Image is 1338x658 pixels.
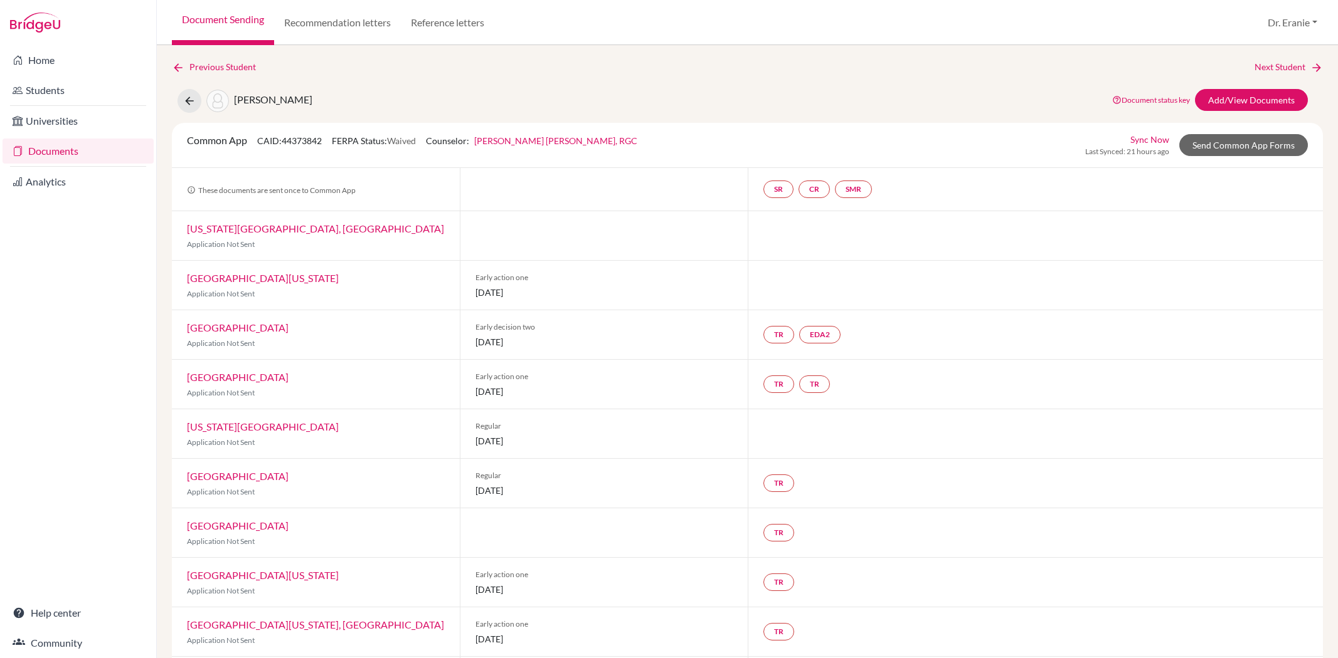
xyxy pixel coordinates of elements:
[475,272,733,283] span: Early action one
[475,420,733,432] span: Regular
[763,180,794,198] a: SR
[475,321,733,333] span: Early decision two
[10,13,60,33] img: Bridge-U
[187,420,339,432] a: [US_STATE][GEOGRAPHIC_DATA]
[234,93,312,105] span: [PERSON_NAME]
[475,385,733,398] span: [DATE]
[187,371,289,383] a: [GEOGRAPHIC_DATA]
[3,108,154,133] a: Universities
[474,135,637,146] a: [PERSON_NAME] [PERSON_NAME], RGC
[763,326,794,343] a: TR
[187,134,247,146] span: Common App
[387,135,416,146] span: Waived
[187,470,289,482] a: [GEOGRAPHIC_DATA]
[1130,133,1169,146] a: Sync Now
[475,286,733,299] span: [DATE]
[1112,95,1190,105] a: Document status key
[172,60,266,74] a: Previous Student
[3,169,154,194] a: Analytics
[3,600,154,625] a: Help center
[187,619,444,630] a: [GEOGRAPHIC_DATA][US_STATE], [GEOGRAPHIC_DATA]
[3,630,154,655] a: Community
[187,321,289,333] a: [GEOGRAPHIC_DATA]
[187,520,289,531] a: [GEOGRAPHIC_DATA]
[1179,134,1308,156] a: Send Common App Forms
[763,573,794,591] a: TR
[187,569,339,581] a: [GEOGRAPHIC_DATA][US_STATE]
[475,470,733,481] span: Regular
[799,326,841,343] a: EDA2
[187,272,339,284] a: [GEOGRAPHIC_DATA][US_STATE]
[763,524,794,541] a: TR
[187,388,255,397] span: Application Not Sent
[187,635,255,645] span: Application Not Sent
[1195,89,1308,111] a: Add/View Documents
[799,180,830,198] a: CR
[3,138,154,164] a: Documents
[799,375,830,393] a: TR
[1255,60,1323,74] a: Next Student
[763,474,794,492] a: TR
[187,239,255,249] span: Application Not Sent
[475,569,733,580] span: Early action one
[475,371,733,382] span: Early action one
[426,135,637,146] span: Counselor:
[187,185,356,195] span: These documents are sent once to Common App
[187,289,255,298] span: Application Not Sent
[3,78,154,103] a: Students
[187,437,255,447] span: Application Not Sent
[475,484,733,497] span: [DATE]
[257,135,322,146] span: CAID: 44373842
[475,632,733,645] span: [DATE]
[187,487,255,496] span: Application Not Sent
[475,335,733,348] span: [DATE]
[187,338,255,348] span: Application Not Sent
[475,434,733,447] span: [DATE]
[1085,146,1169,157] span: Last Synced: 21 hours ago
[187,536,255,546] span: Application Not Sent
[332,135,416,146] span: FERPA Status:
[763,375,794,393] a: TR
[187,222,444,234] a: [US_STATE][GEOGRAPHIC_DATA], [GEOGRAPHIC_DATA]
[835,180,872,198] a: SMR
[763,623,794,640] a: TR
[187,586,255,595] span: Application Not Sent
[1262,11,1323,34] button: Dr. Eranie
[3,48,154,73] a: Home
[475,583,733,596] span: [DATE]
[475,619,733,630] span: Early action one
